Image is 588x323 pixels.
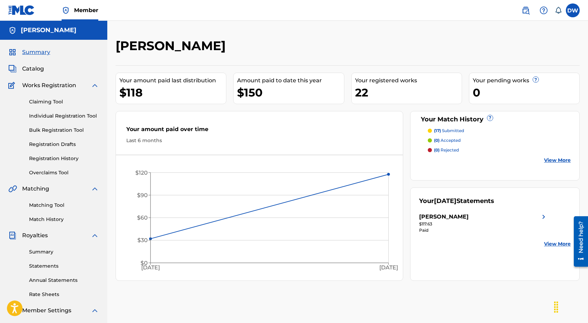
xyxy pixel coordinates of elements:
[8,81,17,90] img: Works Registration
[434,147,440,153] span: (0)
[91,306,99,315] img: expand
[8,48,50,56] a: SummarySummary
[519,3,533,17] a: Public Search
[540,213,548,221] img: right chevron icon
[419,221,548,227] div: $117.63
[434,128,441,133] span: (17)
[419,115,571,124] div: Your Match History
[8,26,17,35] img: Accounts
[137,237,148,244] tspan: $30
[540,6,548,15] img: help
[22,231,48,240] span: Royalties
[8,185,17,193] img: Matching
[91,81,99,90] img: expand
[119,85,226,100] div: $118
[434,137,461,144] p: accepted
[8,48,17,56] img: Summary
[29,202,99,209] a: Matching Tool
[119,76,226,85] div: Your amount paid last distribution
[22,48,50,56] span: Summary
[29,112,99,120] a: Individual Registration Tool
[29,216,99,223] a: Match History
[29,127,99,134] a: Bulk Registration Tool
[29,98,99,105] a: Claiming Tool
[522,6,530,15] img: search
[428,137,571,144] a: (0) accepted
[126,137,392,144] div: Last 6 months
[29,169,99,176] a: Overclaims Tool
[473,76,579,85] div: Your pending works
[434,147,459,153] p: rejected
[91,231,99,240] img: expand
[487,115,493,121] span: ?
[29,277,99,284] a: Annual Statements
[237,76,344,85] div: Amount paid to date this year
[419,213,469,221] div: [PERSON_NAME]
[29,248,99,256] a: Summary
[141,260,148,266] tspan: $0
[428,147,571,153] a: (0) rejected
[473,85,579,100] div: 0
[135,169,148,176] tspan: $120
[8,65,44,73] a: CatalogCatalog
[533,77,539,82] span: ?
[419,227,548,233] div: Paid
[553,290,588,323] iframe: Chat Widget
[8,5,35,15] img: MLC Logo
[126,125,392,137] div: Your amount paid over time
[141,265,160,271] tspan: [DATE]
[537,3,551,17] div: Help
[8,65,17,73] img: Catalog
[29,155,99,162] a: Registration History
[74,6,98,14] span: Member
[8,231,17,240] img: Royalties
[434,138,440,143] span: (0)
[22,65,44,73] span: Catalog
[137,192,148,199] tspan: $90
[419,196,494,206] div: Your Statements
[21,26,76,34] h5: David M. Williams
[29,262,99,270] a: Statements
[29,291,99,298] a: Rate Sheets
[22,81,76,90] span: Works Registration
[551,297,562,317] div: Drag
[569,214,588,269] iframe: Resource Center
[355,85,462,100] div: 22
[566,3,580,17] div: User Menu
[62,6,70,15] img: Top Rightsholder
[22,185,49,193] span: Matching
[116,38,229,54] h2: [PERSON_NAME]
[137,214,148,221] tspan: $60
[91,185,99,193] img: expand
[555,7,562,14] div: Notifications
[29,141,99,148] a: Registration Drafts
[419,213,548,233] a: [PERSON_NAME]right chevron icon$117.63Paid
[434,197,456,205] span: [DATE]
[22,306,71,315] span: Member Settings
[544,157,571,164] a: View More
[544,240,571,248] a: View More
[380,265,398,271] tspan: [DATE]
[237,85,344,100] div: $150
[428,128,571,134] a: (17) submitted
[355,76,462,85] div: Your registered works
[434,128,464,134] p: submitted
